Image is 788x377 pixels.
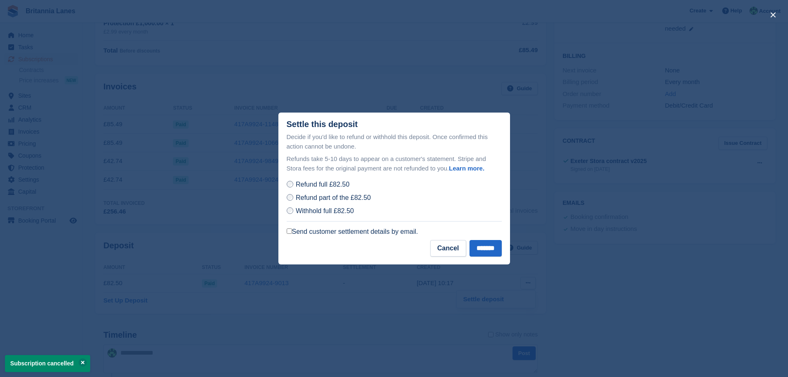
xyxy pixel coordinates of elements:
button: Cancel [430,240,466,257]
a: Learn more. [449,165,484,172]
input: Send customer settlement details by email. [287,228,292,234]
label: Send customer settlement details by email. [287,228,418,236]
input: Refund full £82.50 [287,181,293,187]
p: Refunds take 5-10 days to appear on a customer's statement. Stripe and Stora fees for the origina... [287,154,502,173]
span: Withhold full £82.50 [296,207,354,214]
input: Refund part of the £82.50 [287,194,293,201]
p: Subscription cancelled [5,355,90,372]
p: Decide if you'd like to refund or withhold this deposit. Once confirmed this action cannot be und... [287,132,502,151]
span: Refund full £82.50 [296,181,350,188]
button: close [766,8,780,22]
span: Refund part of the £82.50 [296,194,371,201]
input: Withhold full £82.50 [287,207,293,214]
div: Settle this deposit [287,120,358,129]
